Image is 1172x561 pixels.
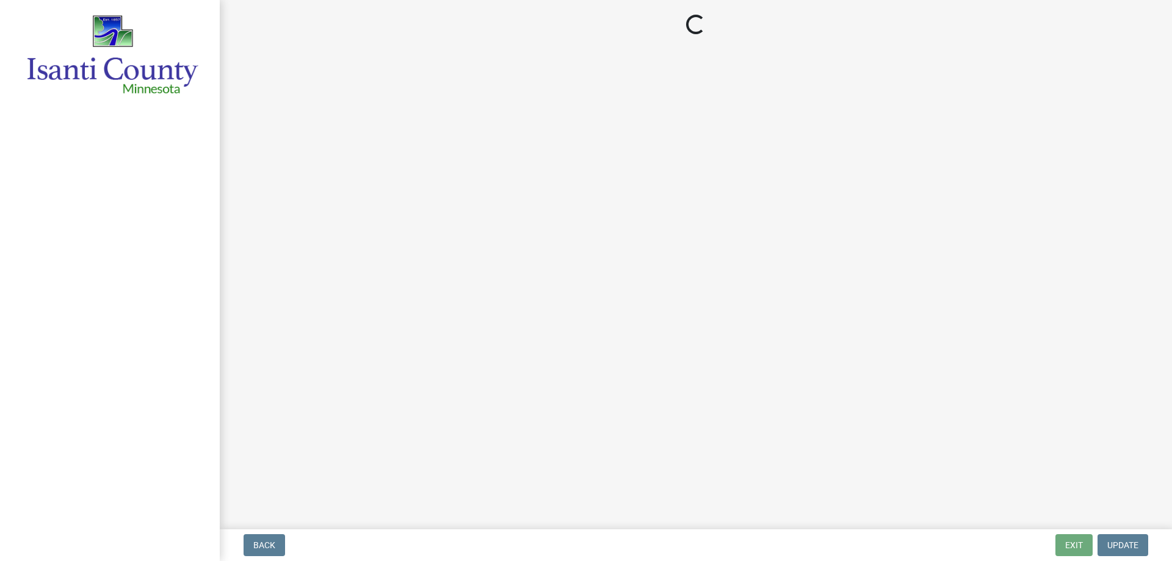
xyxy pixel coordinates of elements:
[253,540,275,550] span: Back
[24,13,200,96] img: Isanti County, Minnesota
[1098,534,1148,556] button: Update
[244,534,285,556] button: Back
[1055,534,1093,556] button: Exit
[1107,540,1138,550] span: Update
